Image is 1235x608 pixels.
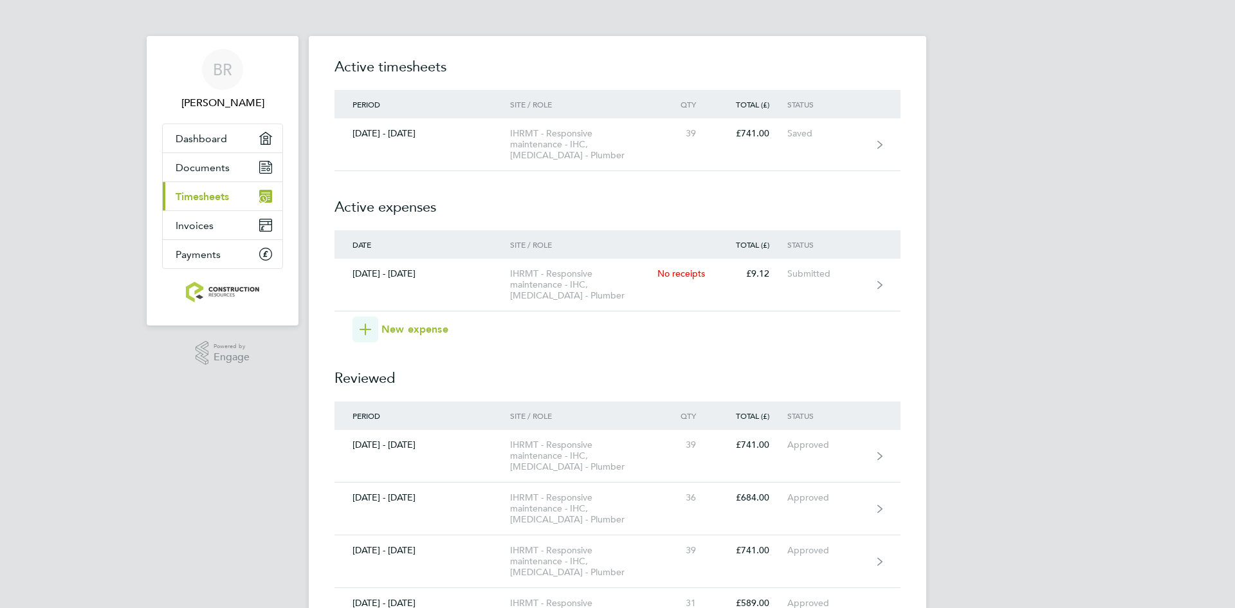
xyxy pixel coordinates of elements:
[657,411,714,420] div: Qty
[334,259,901,311] a: [DATE] - [DATE]IHRMT - Responsive maintenance - IHC, [MEDICAL_DATA] - PlumberNo receipts£9.12Subm...
[334,483,901,535] a: [DATE] - [DATE]IHRMT - Responsive maintenance - IHC, [MEDICAL_DATA] - Plumber36£684.00Approved
[510,240,657,249] div: Site / Role
[162,282,283,302] a: Go to home page
[787,128,866,139] div: Saved
[176,133,227,145] span: Dashboard
[176,219,214,232] span: Invoices
[334,439,510,450] div: [DATE] - [DATE]
[214,352,250,363] span: Engage
[714,100,787,109] div: Total (£)
[213,61,232,78] span: BR
[334,342,901,401] h2: Reviewed
[787,545,866,556] div: Approved
[352,410,380,421] span: Period
[162,49,283,111] a: BR[PERSON_NAME]
[162,95,283,111] span: Brian Rattle
[510,411,657,420] div: Site / Role
[176,248,221,261] span: Payments
[657,128,714,139] div: 39
[657,545,714,556] div: 39
[510,100,657,109] div: Site / Role
[334,268,510,279] div: [DATE] - [DATE]
[787,268,866,279] div: Submitted
[714,545,787,556] div: £741.00
[334,430,901,483] a: [DATE] - [DATE]IHRMT - Responsive maintenance - IHC, [MEDICAL_DATA] - Plumber39£741.00Approved
[787,492,866,503] div: Approved
[714,492,787,503] div: £684.00
[657,100,714,109] div: Qty
[163,182,282,210] a: Timesheets
[352,317,448,342] button: New expense
[196,341,250,365] a: Powered byEngage
[714,128,787,139] div: £741.00
[334,118,901,171] a: [DATE] - [DATE]IHRMT - Responsive maintenance - IHC, [MEDICAL_DATA] - Plumber39£741.00Saved
[163,211,282,239] a: Invoices
[334,240,510,249] div: Date
[334,128,510,139] div: [DATE] - [DATE]
[147,36,298,326] nav: Main navigation
[787,439,866,450] div: Approved
[163,240,282,268] a: Payments
[510,492,657,525] div: IHRMT - Responsive maintenance - IHC, [MEDICAL_DATA] - Plumber
[334,535,901,588] a: [DATE] - [DATE]IHRMT - Responsive maintenance - IHC, [MEDICAL_DATA] - Plumber39£741.00Approved
[214,341,250,352] span: Powered by
[714,240,787,249] div: Total (£)
[657,268,714,279] div: No receipts
[334,492,510,503] div: [DATE] - [DATE]
[714,268,787,279] div: £9.12
[787,240,866,249] div: Status
[510,545,657,578] div: IHRMT - Responsive maintenance - IHC, [MEDICAL_DATA] - Plumber
[176,161,230,174] span: Documents
[714,439,787,450] div: £741.00
[657,492,714,503] div: 36
[787,100,866,109] div: Status
[714,411,787,420] div: Total (£)
[334,171,901,230] h2: Active expenses
[334,57,901,90] h2: Active timesheets
[510,439,657,472] div: IHRMT - Responsive maintenance - IHC, [MEDICAL_DATA] - Plumber
[163,124,282,152] a: Dashboard
[334,545,510,556] div: [DATE] - [DATE]
[510,128,657,161] div: IHRMT - Responsive maintenance - IHC, [MEDICAL_DATA] - Plumber
[163,153,282,181] a: Documents
[352,99,380,109] span: Period
[176,190,229,203] span: Timesheets
[657,439,714,450] div: 39
[381,322,448,337] span: New expense
[787,411,866,420] div: Status
[510,268,657,301] div: IHRMT - Responsive maintenance - IHC, [MEDICAL_DATA] - Plumber
[186,282,260,302] img: construction-resources-logo-retina.png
